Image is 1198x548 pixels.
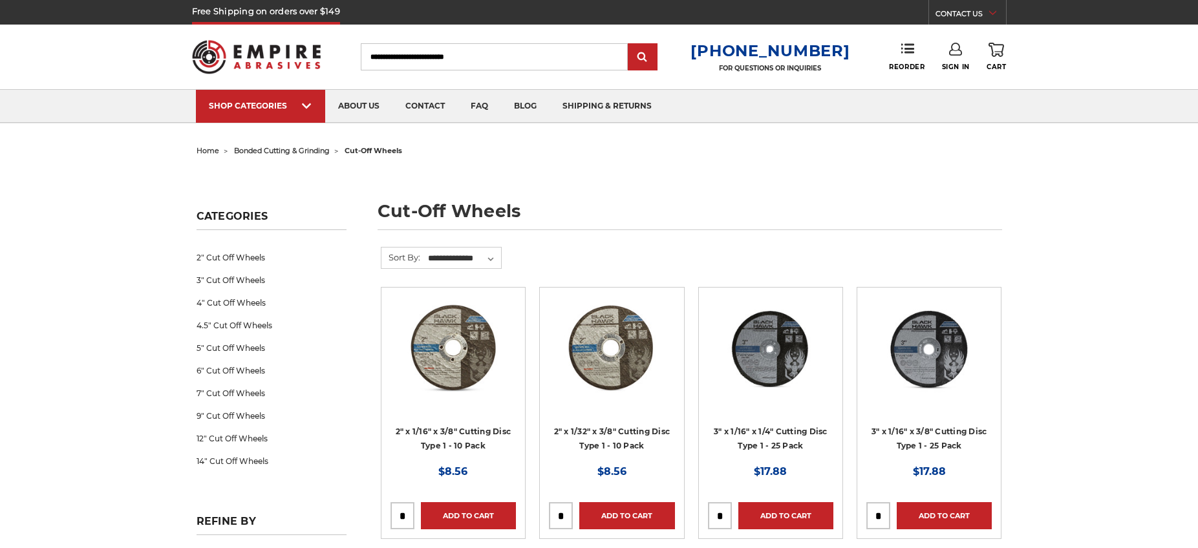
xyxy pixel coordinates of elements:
span: Cart [987,63,1006,71]
a: 3" Cut Off Wheels [197,269,347,291]
a: 2" x 1/16" x 3/8" Cutting Disc Type 1 - 10 Pack [396,427,511,451]
a: 7" Cut Off Wheels [197,382,347,405]
a: 3” x .0625” x 1/4” Die Grinder Cut-Off Wheels by Black Hawk Abrasives [708,297,833,422]
a: 4.5" Cut Off Wheels [197,314,347,337]
span: $17.88 [754,465,787,478]
span: $8.56 [438,465,467,478]
a: 2" x 1/16" x 3/8" Cut Off Wheel [390,297,516,422]
a: shipping & returns [550,90,665,123]
a: Reorder [889,43,925,70]
img: 3" x 1/16" x 3/8" Cutting Disc [877,297,981,400]
a: Add to Cart [738,502,833,529]
a: 3" x 1/16" x 3/8" Cutting Disc Type 1 - 25 Pack [872,427,987,451]
span: Reorder [889,63,925,71]
a: 2" Cut Off Wheels [197,246,347,269]
a: Add to Cart [897,502,992,529]
a: Add to Cart [579,502,674,529]
h5: Categories [197,210,347,230]
a: 5" Cut Off Wheels [197,337,347,359]
a: CONTACT US [936,6,1006,25]
a: 12" Cut Off Wheels [197,427,347,450]
a: 2" x 1/32" x 3/8" Cut Off Wheel [549,297,674,422]
a: 3" x 1/16" x 3/8" Cutting Disc [866,297,992,422]
a: bonded cutting & grinding [234,146,330,155]
span: $8.56 [597,465,626,478]
img: 3” x .0625” x 1/4” Die Grinder Cut-Off Wheels by Black Hawk Abrasives [719,297,822,400]
a: Add to Cart [421,502,516,529]
a: contact [392,90,458,123]
a: 3" x 1/16" x 1/4" Cutting Disc Type 1 - 25 Pack [714,427,828,451]
img: 2" x 1/32" x 3/8" Cut Off Wheel [560,297,663,400]
a: 6" Cut Off Wheels [197,359,347,382]
input: Submit [630,45,656,70]
a: about us [325,90,392,123]
a: 4" Cut Off Wheels [197,291,347,314]
a: home [197,146,219,155]
a: 14" Cut Off Wheels [197,450,347,472]
a: 2" x 1/32" x 3/8" Cutting Disc Type 1 - 10 Pack [554,427,670,451]
select: Sort By: [426,249,501,268]
span: $17.88 [913,465,946,478]
span: Sign In [942,63,970,71]
a: [PHONE_NUMBER] [690,41,850,60]
label: Sort By: [381,248,420,267]
img: Empire Abrasives [192,32,321,82]
h5: Refine by [197,515,347,535]
img: 2" x 1/16" x 3/8" Cut Off Wheel [401,297,505,400]
a: blog [501,90,550,123]
p: FOR QUESTIONS OR INQUIRIES [690,64,850,72]
a: Cart [987,43,1006,71]
div: SHOP CATEGORIES [209,101,312,111]
span: cut-off wheels [345,146,402,155]
a: faq [458,90,501,123]
h1: cut-off wheels [378,202,1002,230]
a: 9" Cut Off Wheels [197,405,347,427]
